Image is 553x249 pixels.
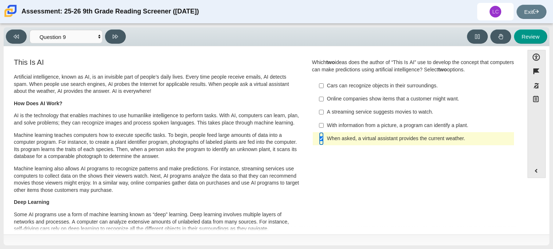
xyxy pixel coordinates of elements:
[527,64,546,78] button: Flag item
[327,95,511,103] div: Online companies show items that a customer might want.
[527,50,546,64] button: Open Accessibility Menu
[492,9,499,14] span: LC
[14,132,300,160] p: Machine learning teaches computers how to execute specific tasks. To begin, people feed large amo...
[327,82,511,90] div: Cars can recognize objects in their surroundings.
[327,135,511,142] div: When asked, a virtual assistant provides the current weather.
[327,108,511,116] div: A streaming service suggests movies to watch.
[327,122,511,129] div: With information from a picture, a program can identify a plant.
[14,100,62,107] b: How Does AI Work?
[7,50,520,232] div: Assessment items
[490,29,511,44] button: Raise Your Hand
[438,66,447,73] b: two
[14,74,300,95] p: Artificial intelligence, known as AI, is an invisible part of people’s daily lives. Every time pe...
[14,112,300,126] p: AI is the technology that enables machines to use humanlike intelligence to perform tasks. With A...
[527,93,546,108] button: Notepad
[22,3,199,20] div: Assessment: 25-26 9th Grade Reading Screener ([DATE])
[14,165,300,194] p: Machine learning also allows AI programs to recognize patterns and make predictions. For instance...
[528,164,545,178] button: Expand menu. Displays the button labels.
[14,58,300,66] h3: This Is AI
[514,29,547,44] button: Review
[3,13,18,20] a: Carmen School of Science & Technology
[14,199,49,205] b: Deep Learning
[312,59,515,73] div: Which ideas does the author of “This Is AI” use to develop the concept that computers can make pr...
[527,79,546,93] button: Toggle response masking
[326,59,335,66] b: two
[14,211,300,233] p: Some AI programs use a form of machine learning known as “deep” learning. Deep learning involves ...
[517,5,546,19] a: Exit
[3,3,18,19] img: Carmen School of Science & Technology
